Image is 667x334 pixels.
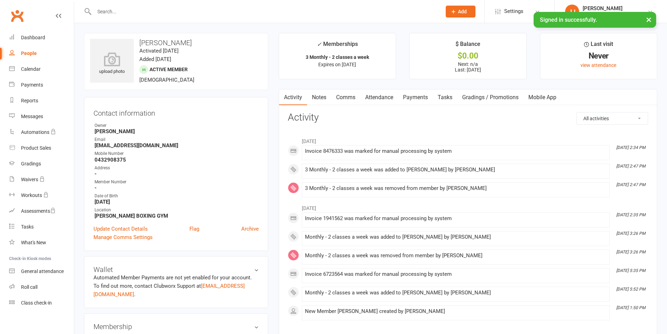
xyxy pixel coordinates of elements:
div: 3 Monthly - 2 classes a week was removed from member by [PERSON_NAME] [305,185,606,191]
span: Signed in successfully. [540,16,597,23]
a: Tasks [9,219,74,235]
a: Flag [189,225,199,233]
h3: Activity [288,112,648,123]
strong: 0432908375 [95,157,259,163]
a: Class kiosk mode [9,295,74,311]
div: Monthly - 2 classes a week was removed from member by [PERSON_NAME] [305,253,606,259]
a: Payments [9,77,74,93]
strong: [PERSON_NAME] [95,128,259,135]
div: Invoice 8476333 was marked for manual processing by system [305,148,606,154]
p: Next: n/a Last: [DATE] [416,61,520,73]
i: [DATE] 1:50 PM [616,305,645,310]
i: [DATE] 2:47 PM [616,164,645,169]
no-payment-system: Automated Member Payments are not yet enabled for your account. To find out more, contact Clubwor... [93,274,252,298]
strong: [EMAIL_ADDRESS][DOMAIN_NAME] [95,142,259,149]
div: New Member [PERSON_NAME] created by [PERSON_NAME] [305,308,606,314]
div: Gradings [21,161,41,166]
a: Messages [9,109,74,124]
div: Owner [95,122,259,129]
div: Last visit [584,40,613,52]
a: view attendance [581,62,616,68]
a: People [9,46,74,61]
h3: Contact information [93,107,259,117]
div: Email [95,136,259,143]
a: Roll call [9,279,74,295]
div: Location [95,207,259,213]
div: upload photo [90,52,134,75]
div: Mobile Number [95,150,259,157]
div: Waivers [21,177,38,182]
i: [DATE] 2:47 PM [616,182,645,187]
strong: [DATE] [95,199,259,205]
i: ✓ [317,41,321,48]
div: $ Balance [456,40,480,52]
h3: Membership [93,323,259,330]
strong: - [95,171,259,177]
div: Dashboard [21,35,45,40]
i: [DATE] 5:35 PM [616,268,645,273]
a: What's New [9,235,74,251]
div: Date of Birth [95,193,259,199]
div: General attendance [21,268,64,274]
a: Tasks [433,89,457,105]
span: Add [458,9,467,14]
time: Activated [DATE] [139,48,179,54]
a: Assessments [9,203,74,219]
a: Gradings / Promotions [457,89,523,105]
i: [DATE] 2:35 PM [616,212,645,217]
div: Invoice 1941562 was marked for manual processing by system [305,216,606,221]
span: Expires on [DATE] [318,62,356,67]
a: Automations [9,124,74,140]
a: Mobile App [523,89,561,105]
div: Roll call [21,284,37,290]
a: Product Sales [9,140,74,156]
div: Product Sales [21,145,51,151]
div: Monthly - 2 classes a week was added to [PERSON_NAME] by [PERSON_NAME] [305,234,606,240]
strong: - [95,185,259,191]
div: JJ [565,5,579,19]
button: × [642,12,655,27]
a: Manage Comms Settings [93,233,153,241]
a: Activity [279,89,307,105]
div: Automations [21,129,49,135]
a: Payments [398,89,433,105]
a: Calendar [9,61,74,77]
a: Waivers [9,172,74,188]
div: $0.00 [416,52,520,60]
a: General attendance kiosk mode [9,264,74,279]
div: Member Number [95,179,259,185]
a: Workouts [9,188,74,203]
li: [DATE] [288,134,648,145]
a: Comms [331,89,360,105]
i: [DATE] 3:26 PM [616,231,645,236]
div: Assessments [21,208,56,214]
div: Messages [21,114,43,119]
input: Search... [92,7,437,16]
div: [PERSON_NAME] [583,5,647,12]
div: Calendar [21,66,41,72]
div: People [21,50,37,56]
div: Never [547,52,651,60]
a: Attendance [360,89,398,105]
a: Clubworx [8,7,26,25]
h3: [PERSON_NAME] [90,39,262,47]
i: [DATE] 3:26 PM [616,250,645,254]
time: Added [DATE] [139,56,171,62]
div: Invoice 6723564 was marked for manual processing by system [305,271,606,277]
a: Update Contact Details [93,225,148,233]
i: [DATE] 2:34 PM [616,145,645,150]
a: Archive [241,225,259,233]
div: 3 Monthly - 2 classes a week was added to [PERSON_NAME] by [PERSON_NAME] [305,167,606,173]
strong: [PERSON_NAME] BOXING GYM [95,213,259,219]
a: Dashboard [9,30,74,46]
i: [DATE] 5:52 PM [616,287,645,292]
button: Add [446,6,475,18]
div: Payments [21,82,43,88]
span: Settings [504,4,523,19]
div: Address [95,165,259,171]
a: Reports [9,93,74,109]
div: Class check-in [21,300,52,306]
span: Active member [150,67,188,72]
div: Monthly - 2 classes a week was added to [PERSON_NAME] by [PERSON_NAME] [305,290,606,296]
h3: Wallet [93,266,259,273]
